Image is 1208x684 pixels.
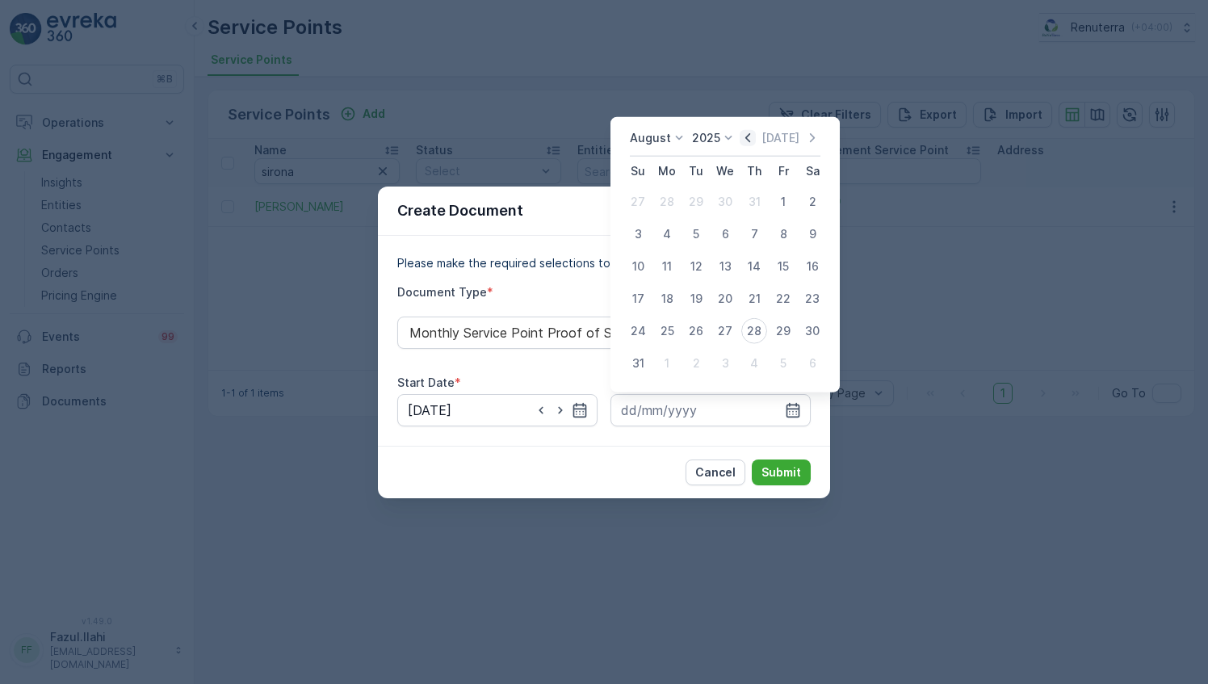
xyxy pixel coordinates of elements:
div: 29 [683,189,709,215]
p: 2025 [692,130,720,146]
th: Tuesday [682,157,711,186]
p: [DATE] [761,130,799,146]
div: 20 [712,286,738,312]
div: 1 [770,189,796,215]
div: 31 [625,350,651,376]
div: 1 [654,350,680,376]
div: 4 [654,221,680,247]
div: 27 [712,318,738,344]
p: Cancel [695,464,736,480]
button: Cancel [686,459,745,485]
div: 9 [799,221,825,247]
div: 30 [712,189,738,215]
div: 6 [712,221,738,247]
th: Thursday [740,157,769,186]
div: 12 [683,254,709,279]
div: 5 [770,350,796,376]
div: 16 [799,254,825,279]
div: 3 [712,350,738,376]
div: 24 [625,318,651,344]
div: 15 [770,254,796,279]
input: dd/mm/yyyy [397,394,598,426]
th: Saturday [798,157,827,186]
div: 30 [799,318,825,344]
div: 27 [625,189,651,215]
div: 7 [741,221,767,247]
th: Monday [652,157,682,186]
label: Start Date [397,376,455,389]
button: Submit [752,459,811,485]
div: 18 [654,286,680,312]
label: Document Type [397,285,487,299]
div: 2 [683,350,709,376]
div: 5 [683,221,709,247]
div: 4 [741,350,767,376]
th: Friday [769,157,798,186]
div: 13 [712,254,738,279]
div: 21 [741,286,767,312]
div: 26 [683,318,709,344]
div: 19 [683,286,709,312]
input: dd/mm/yyyy [610,394,811,426]
div: 3 [625,221,651,247]
div: 6 [799,350,825,376]
p: Create Document [397,199,523,222]
div: 17 [625,286,651,312]
p: Please make the required selections to create your document. [397,255,811,271]
div: 10 [625,254,651,279]
div: 22 [770,286,796,312]
div: 29 [770,318,796,344]
p: Submit [761,464,801,480]
div: 25 [654,318,680,344]
div: 8 [770,221,796,247]
div: 31 [741,189,767,215]
div: 28 [741,318,767,344]
div: 2 [799,189,825,215]
div: 23 [799,286,825,312]
div: 11 [654,254,680,279]
div: 28 [654,189,680,215]
div: 14 [741,254,767,279]
th: Wednesday [711,157,740,186]
th: Sunday [623,157,652,186]
p: August [630,130,671,146]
